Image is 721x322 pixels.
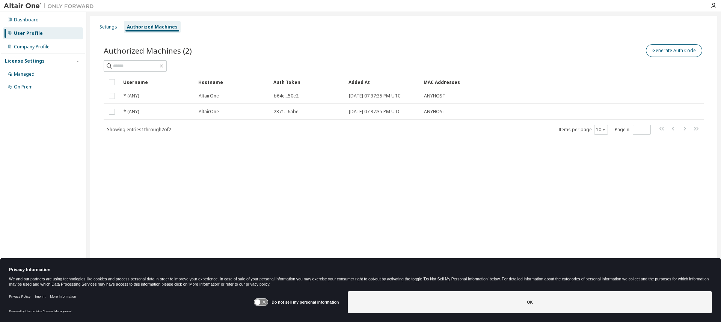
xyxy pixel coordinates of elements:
[124,93,139,99] span: * (ANY)
[107,126,171,133] span: Showing entries 1 through 2 of 2
[274,93,299,99] span: b64e...50e2
[14,44,50,50] div: Company Profile
[349,93,401,99] span: [DATE] 07:37:35 PM UTC
[14,17,39,23] div: Dashboard
[14,84,33,90] div: On Prem
[199,109,219,115] span: AltairOne
[424,76,625,88] div: MAC Addresses
[273,76,342,88] div: Auth Token
[596,127,606,133] button: 10
[100,24,117,30] div: Settings
[104,45,192,56] span: Authorized Machines (2)
[646,44,702,57] button: Generate Auth Code
[199,93,219,99] span: AltairOne
[123,76,192,88] div: Username
[558,125,608,135] span: Items per page
[124,109,139,115] span: * (ANY)
[14,30,43,36] div: User Profile
[198,76,267,88] div: Hostname
[274,109,299,115] span: 2371...6abe
[348,76,418,88] div: Added At
[4,2,98,10] img: Altair One
[424,93,445,99] span: ANYHOST
[349,109,401,115] span: [DATE] 07:37:35 PM UTC
[127,24,178,30] div: Authorized Machines
[424,109,445,115] span: ANYHOST
[14,71,35,77] div: Managed
[5,58,45,64] div: License Settings
[615,125,651,135] span: Page n.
